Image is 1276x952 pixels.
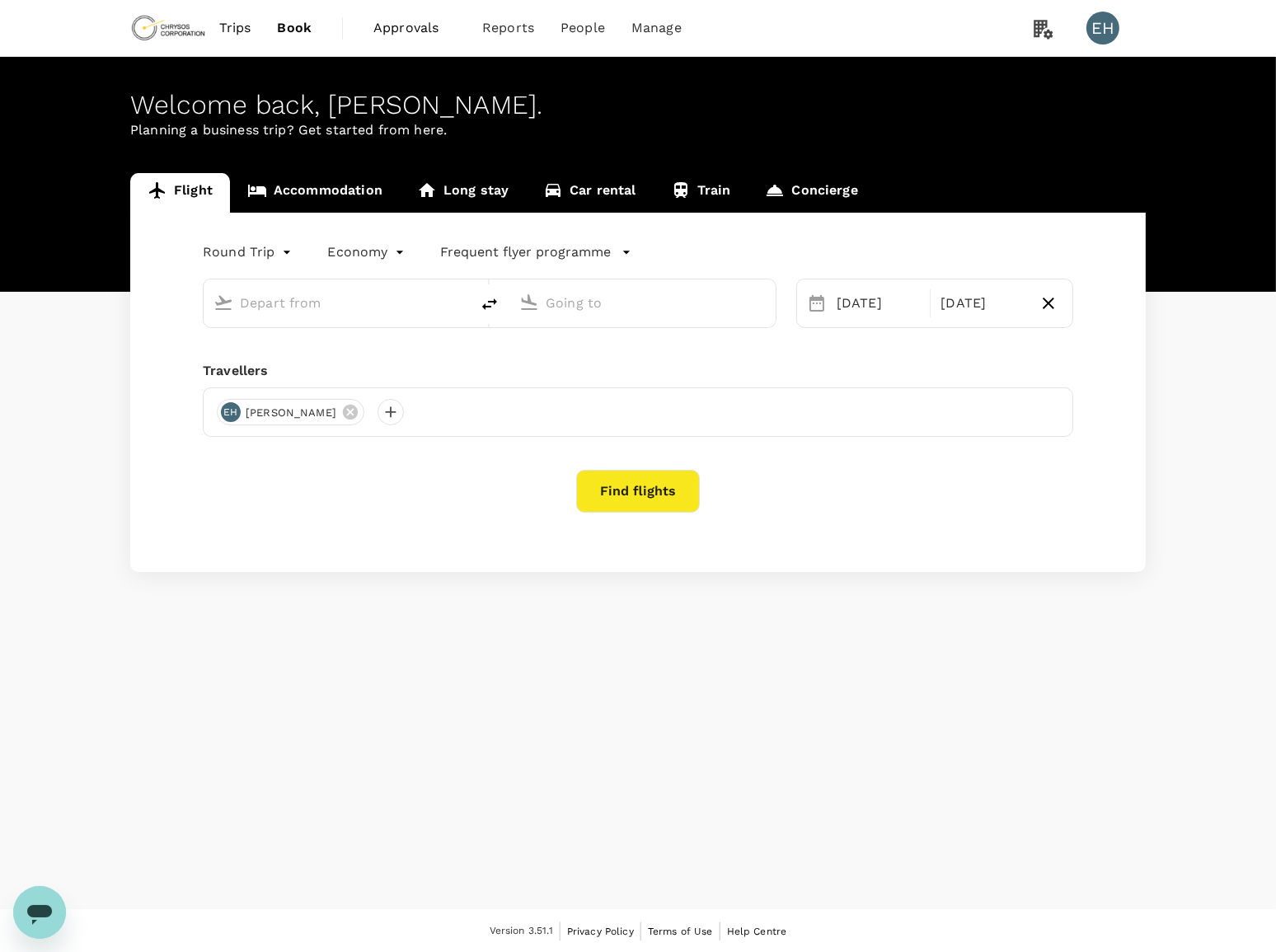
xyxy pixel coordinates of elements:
img: Chrysos Corporation [130,10,206,46]
a: Accommodation [230,173,400,213]
div: EH [1086,12,1119,45]
span: Terms of Use [648,926,713,937]
div: [DATE] [934,287,1030,320]
button: Find flights [576,470,700,513]
span: Trips [219,18,251,38]
span: Book [277,18,312,38]
button: Frequent flyer programme [441,242,631,262]
input: Depart from [240,290,435,316]
a: Flight [130,173,230,213]
button: Open [764,301,767,304]
div: EH [221,402,241,422]
span: Help Centre [727,926,787,937]
button: delete [470,284,509,324]
a: Long stay [400,173,526,213]
span: Reports [482,18,534,38]
a: Privacy Policy [567,922,634,940]
span: [PERSON_NAME] [236,405,346,421]
span: Manage [631,18,682,38]
a: Concierge [748,173,875,213]
a: Terms of Use [648,922,713,940]
iframe: Button to launch messaging window [13,886,66,939]
a: Car rental [526,173,654,213]
p: Planning a business trip? Get started from here. [130,120,1146,140]
input: Going to [546,290,741,316]
div: Travellers [203,361,1073,381]
span: Version 3.51.1 [490,923,553,940]
span: Approvals [373,18,456,38]
div: [DATE] [830,287,927,320]
div: Economy [328,239,408,265]
a: Help Centre [727,922,787,940]
span: People [561,18,605,38]
span: Privacy Policy [567,926,634,937]
button: Open [458,301,462,304]
p: Frequent flyer programme [441,242,612,262]
div: EH[PERSON_NAME] [217,399,364,425]
div: Round Trip [203,239,295,265]
div: Welcome back , [PERSON_NAME] . [130,90,1146,120]
a: Train [654,173,748,213]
